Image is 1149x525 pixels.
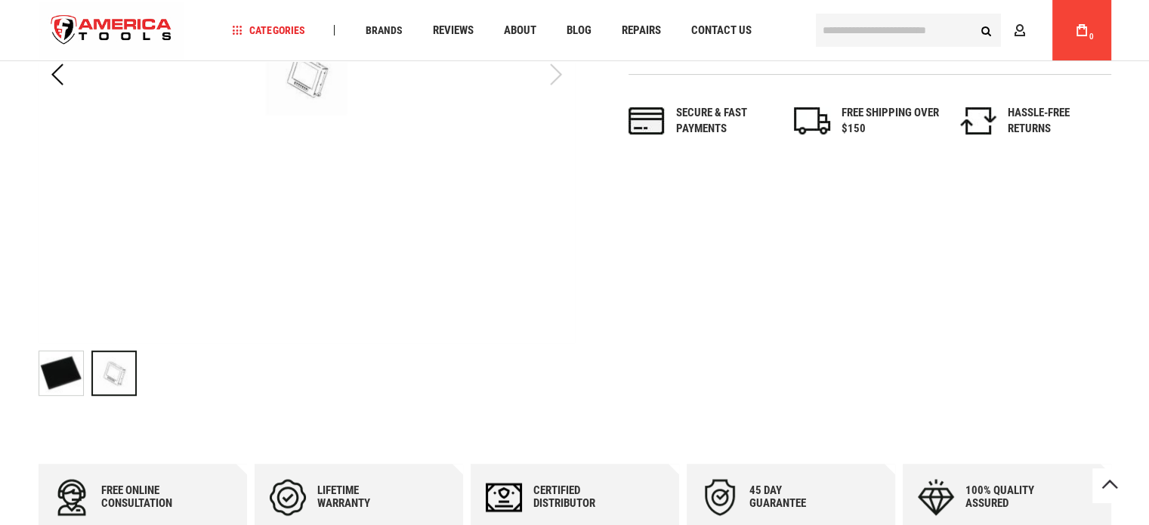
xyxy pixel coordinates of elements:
[684,20,758,41] a: Contact Us
[39,343,91,403] div: RIDGID 44453 LCD, MONITOR 12.1"
[690,25,751,36] span: Contact Us
[566,25,591,36] span: Blog
[503,25,536,36] span: About
[960,107,996,134] img: returns
[1008,105,1106,137] div: HASSLE-FREE RETURNS
[972,16,1001,45] button: Search
[432,25,473,36] span: Reviews
[425,20,480,41] a: Reviews
[232,25,304,36] span: Categories
[965,484,1056,510] div: 100% quality assured
[794,107,830,134] img: shipping
[496,20,542,41] a: About
[629,107,665,134] img: payments
[39,2,185,59] img: America Tools
[842,105,940,137] div: FREE SHIPPING OVER $150
[101,484,192,510] div: Free online consultation
[621,25,660,36] span: Repairs
[358,20,409,41] a: Brands
[91,343,137,403] div: RIDGID 44453 LCD, MONITOR 12.1"
[39,2,185,59] a: store logo
[614,20,667,41] a: Repairs
[676,105,774,137] div: Secure & fast payments
[365,25,402,36] span: Brands
[533,484,624,510] div: Certified Distributor
[749,484,840,510] div: 45 day Guarantee
[225,20,311,41] a: Categories
[559,20,598,41] a: Blog
[39,351,83,395] img: RIDGID 44453 LCD, MONITOR 12.1"
[1089,32,1094,41] span: 0
[317,484,408,510] div: Lifetime warranty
